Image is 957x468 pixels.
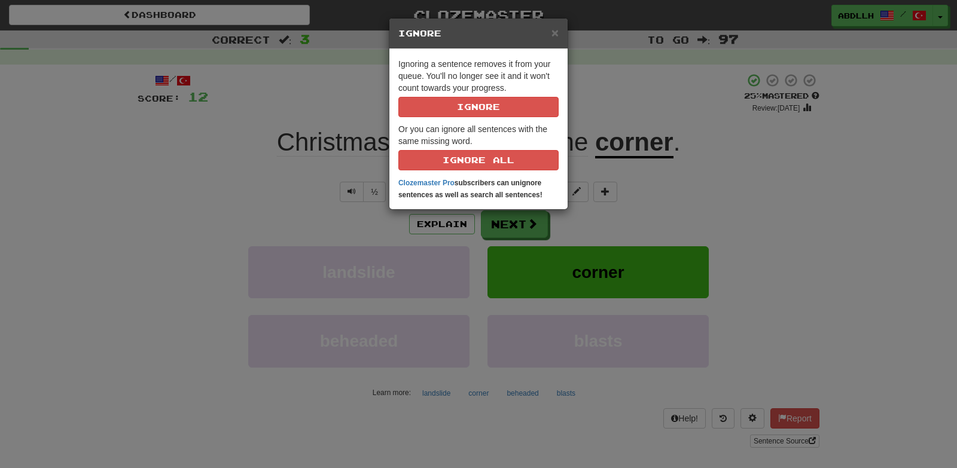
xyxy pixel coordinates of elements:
button: Close [551,26,559,39]
a: Clozemaster Pro [398,179,455,187]
h5: Ignore [398,27,559,39]
p: Ignoring a sentence removes it from your queue. You'll no longer see it and it won't count toward... [398,58,559,117]
button: Ignore [398,97,559,117]
p: Or you can ignore all sentences with the same missing word. [398,123,559,170]
button: Ignore All [398,150,559,170]
span: × [551,26,559,39]
strong: subscribers can unignore sentences as well as search all sentences! [398,179,542,199]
